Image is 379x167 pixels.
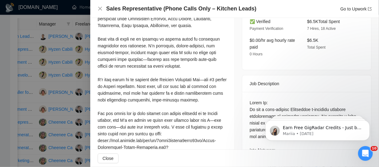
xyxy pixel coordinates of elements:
iframe: Intercom notifications message [256,107,379,150]
span: $0.00/hr avg hourly rate paid [250,38,295,50]
div: Job Description [250,75,364,92]
span: ✅ Verified [250,19,271,24]
span: close [98,6,103,11]
h4: Sales Representative (Phone Calls Only – Kitchen Leads) [106,5,256,13]
iframe: Intercom live chat [358,146,373,161]
span: 10 [371,146,378,151]
button: Close [98,6,103,11]
span: 0 Hours [250,52,263,56]
span: Close [103,155,114,162]
span: 7 Hires, 18 Active [307,26,336,31]
a: Go to Upworkexport [340,6,372,11]
span: $6.5K [307,38,318,43]
p: Message from Mariia, sent 7w ago [27,24,106,29]
button: Close [98,153,119,163]
span: export [368,7,372,11]
span: Payment Verification [250,26,283,31]
span: $6.5K Total Spent [307,19,340,24]
span: Total Spent [307,45,326,50]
